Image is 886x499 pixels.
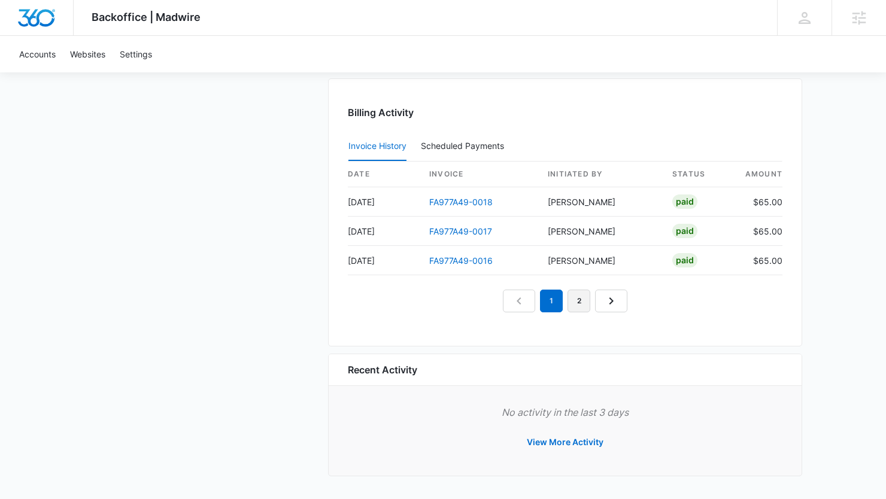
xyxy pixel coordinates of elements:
[63,36,113,72] a: Websites
[348,187,420,217] td: [DATE]
[429,197,493,207] a: FA977A49-0018
[672,194,697,209] div: Paid
[538,162,663,187] th: Initiated By
[113,36,159,72] a: Settings
[429,226,492,236] a: FA977A49-0017
[429,255,493,266] a: FA977A49-0016
[348,105,782,120] h3: Billing Activity
[735,246,782,275] td: $65.00
[540,290,563,312] em: 1
[421,142,509,150] div: Scheduled Payments
[735,217,782,246] td: $65.00
[672,253,697,267] div: Paid
[538,246,663,275] td: [PERSON_NAME]
[348,132,406,161] button: Invoice History
[503,290,627,312] nav: Pagination
[348,217,420,246] td: [DATE]
[348,405,782,419] p: No activity in the last 3 days
[348,162,420,187] th: date
[735,187,782,217] td: $65.00
[538,187,663,217] td: [PERSON_NAME]
[595,290,627,312] a: Next Page
[568,290,590,312] a: Page 2
[12,36,63,72] a: Accounts
[672,224,697,238] div: Paid
[420,162,538,187] th: invoice
[92,11,201,23] span: Backoffice | Madwire
[735,162,782,187] th: amount
[348,246,420,275] td: [DATE]
[515,428,615,457] button: View More Activity
[348,363,417,377] h6: Recent Activity
[538,217,663,246] td: [PERSON_NAME]
[663,162,735,187] th: status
